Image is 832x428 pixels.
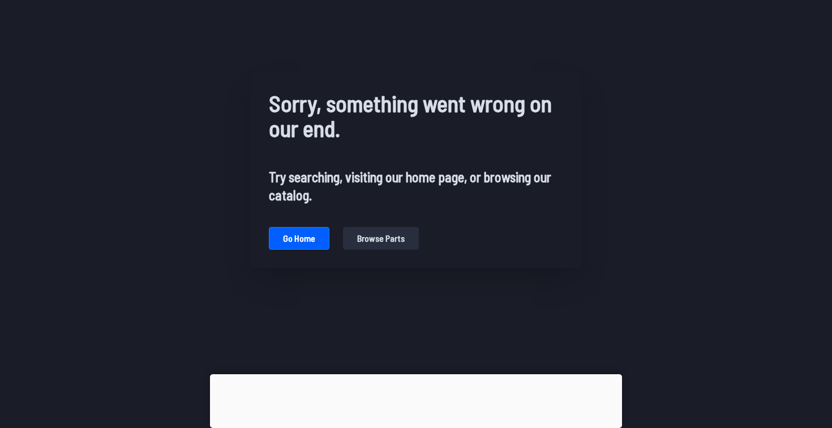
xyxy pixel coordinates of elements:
[269,91,563,141] h1: Sorry, something went wrong on our end.
[210,374,622,425] iframe: Advertisement
[269,168,563,204] h2: Try searching, visiting our home page, or browsing our catalog.
[269,227,329,250] button: Go home
[343,227,419,250] button: Browse parts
